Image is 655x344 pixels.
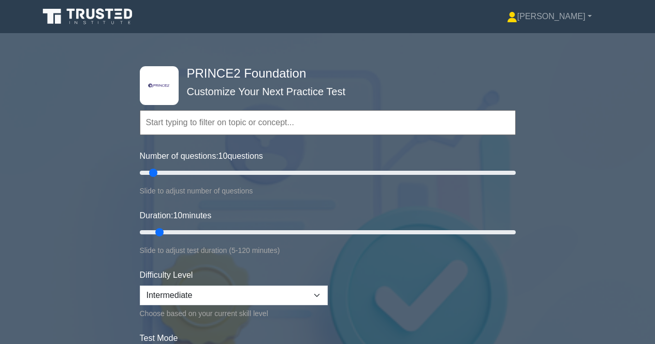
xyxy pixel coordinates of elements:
[140,269,193,281] label: Difficulty Level
[140,110,516,135] input: Start typing to filter on topic or concept...
[173,211,182,220] span: 10
[140,210,212,222] label: Duration: minutes
[140,185,516,197] div: Slide to adjust number of questions
[140,150,263,162] label: Number of questions: questions
[219,152,228,160] span: 10
[140,307,328,320] div: Choose based on your current skill level
[183,66,465,81] h4: PRINCE2 Foundation
[140,244,516,257] div: Slide to adjust test duration (5-120 minutes)
[482,6,617,27] a: [PERSON_NAME]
